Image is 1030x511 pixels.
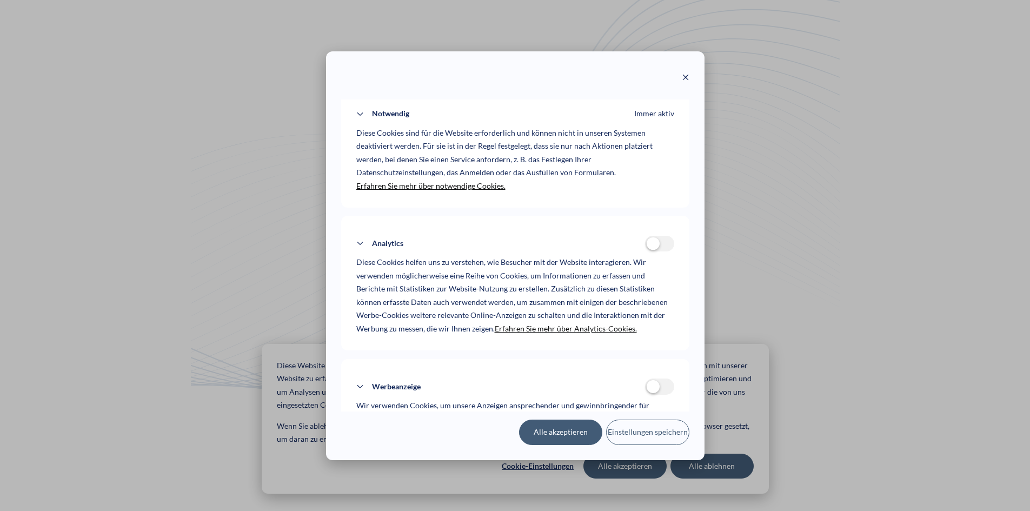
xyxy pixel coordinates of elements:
a: Erfahren Sie mehr über notwendige Cookies. [356,180,506,193]
button: Notwendig [356,102,634,127]
span: Notwendig [372,107,409,121]
span: Werbeanzeige [372,380,421,394]
button: Analytics [356,231,645,256]
span: Analytics [372,237,403,250]
button: Close modal [682,67,689,91]
a: Erfahren Sie mehr über Analytics-Cookies. [495,322,637,336]
p: Wir verwenden Cookies, um unsere Anzeigen ansprechender und gewinnbringender für Website-Besucher... [356,399,674,466]
span: Immer aktiv [634,107,674,121]
button: Werbeanzeige [356,374,645,399]
button: Alle akzeptieren [519,420,602,444]
button: Einstellungen speichern [606,420,689,444]
p: Diese Cookies sind für die Website erforderlich und können nicht in unseren Systemen deaktiviert ... [356,127,674,193]
p: Diese Cookies helfen uns zu verstehen, wie Besucher mit der Website interagieren. Wir verwenden m... [356,256,674,335]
